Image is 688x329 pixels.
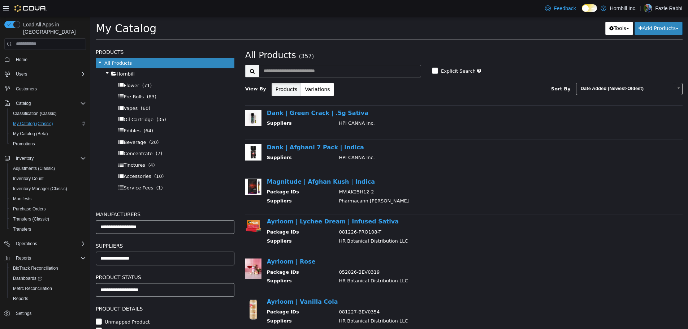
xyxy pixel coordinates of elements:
[52,66,62,72] span: (71)
[177,292,243,301] th: Package IDs
[13,239,40,248] button: Operations
[544,5,592,18] button: Add Products
[7,224,89,234] button: Transfers
[155,202,171,217] img: 150
[13,141,35,147] span: Promotions
[13,70,30,78] button: Users
[13,254,34,262] button: Reports
[243,212,576,221] td: 081226-PRO108-T
[155,282,171,304] img: 150
[177,242,225,248] a: Ayrloom | Rose
[13,84,86,93] span: Customers
[59,123,69,128] span: (20)
[10,140,38,148] a: Promotions
[10,284,86,293] span: Metrc Reconciliation
[10,215,86,223] span: Transfers (Classic)
[7,184,89,194] button: Inventory Manager (Classic)
[66,168,72,174] span: (1)
[58,146,64,151] span: (4)
[349,51,385,58] label: Explicit Search
[7,119,89,129] button: My Catalog (Classic)
[13,186,67,192] span: Inventory Manager (Classic)
[10,129,51,138] a: My Catalog (Beta)
[1,308,89,319] button: Settings
[177,252,243,261] th: Package IDs
[655,4,682,13] p: Fazle Rabbi
[14,5,47,12] img: Cova
[7,263,89,273] button: BioTrack Reconciliation
[10,294,31,303] a: Reports
[16,71,27,77] span: Users
[610,4,637,13] p: Hornbill Inc.
[177,93,278,100] a: Dank | Green Crack | .5g Sativa
[33,100,63,106] span: Oil Cartridge
[33,146,55,151] span: Tinctures
[53,111,63,117] span: (64)
[155,128,171,144] img: 150
[10,184,70,193] a: Inventory Manager (Classic)
[177,103,243,112] th: Suppliers
[177,181,243,190] th: Suppliers
[10,119,56,128] a: My Catalog (Classic)
[13,226,31,232] span: Transfers
[243,172,576,181] td: MVIAK25H12-2
[10,284,55,293] a: Metrc Reconciliation
[7,108,89,119] button: Classification (Classic)
[16,57,27,63] span: Home
[13,296,28,302] span: Reports
[211,66,243,80] button: Variations
[13,166,55,171] span: Adjustments (Classic)
[13,206,46,212] span: Purchase Orders
[16,101,31,106] span: Catalog
[243,181,576,190] td: Pharmacann [PERSON_NAME]
[13,55,86,64] span: Home
[243,261,576,270] td: HR Botanical Distribution LLC
[10,205,86,213] span: Purchase Orders
[10,225,86,234] span: Transfers
[177,301,243,310] th: Suppliers
[33,123,56,128] span: Beverage
[13,176,44,181] span: Inventory Count
[13,254,86,262] span: Reports
[33,89,47,94] span: Vapes
[10,109,86,118] span: Classification (Classic)
[33,157,61,162] span: Accessories
[51,89,60,94] span: (60)
[10,164,58,173] a: Adjustments (Classic)
[10,119,86,128] span: My Catalog (Classic)
[64,157,74,162] span: (10)
[208,37,224,43] small: (357)
[1,69,89,79] button: Users
[16,155,34,161] span: Inventory
[177,282,248,289] a: Ayrloom | Vanilla Cola
[13,55,30,64] a: Home
[1,84,89,94] button: Customers
[7,163,89,174] button: Adjustments (Classic)
[10,225,34,234] a: Transfers
[13,265,58,271] span: BioTrack Reconciliation
[33,134,62,140] span: Concentrate
[1,98,89,108] button: Catalog
[181,66,211,80] button: Products
[7,273,89,283] a: Dashboards
[13,131,48,137] span: My Catalog (Beta)
[486,66,592,78] a: Date Added (Newest-Oldest)
[177,261,243,270] th: Suppliers
[33,168,63,174] span: Service Fees
[10,174,86,183] span: Inventory Count
[13,286,52,291] span: Metrc Reconciliation
[243,252,576,261] td: 052826-BEV0319
[5,193,144,202] h5: Manufacturers
[155,34,206,44] span: All Products
[5,225,144,234] h5: Suppliers
[582,4,597,12] input: Dark Mode
[1,253,89,263] button: Reports
[20,21,86,35] span: Load All Apps in [GEOGRAPHIC_DATA]
[1,239,89,249] button: Operations
[13,99,86,108] span: Catalog
[177,172,243,181] th: Package IDs
[13,311,65,318] label: Available by Dropship
[10,274,45,283] a: Dashboards
[7,294,89,304] button: Reports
